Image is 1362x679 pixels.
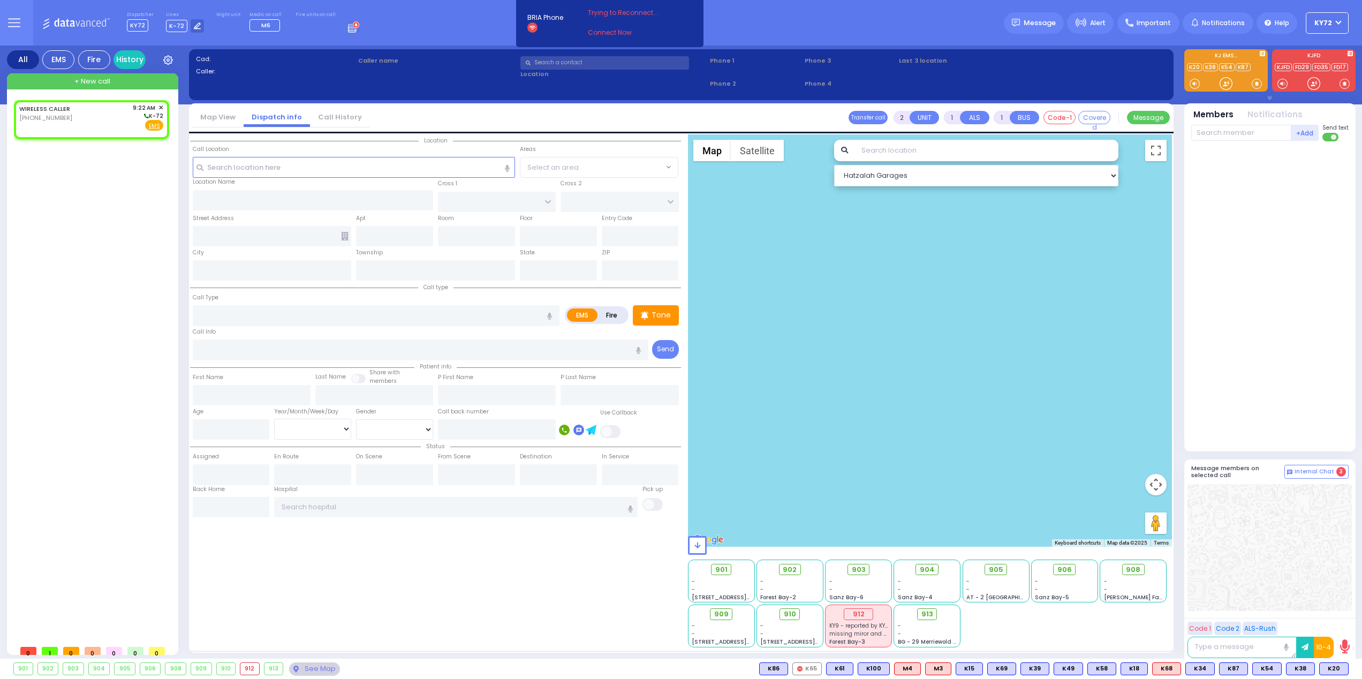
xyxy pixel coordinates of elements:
[358,56,517,65] label: Caller name
[418,283,453,291] span: Call type
[356,214,366,223] label: Apt
[714,609,729,620] span: 909
[1291,125,1319,141] button: +Add
[966,577,970,585] span: -
[898,585,901,593] span: -
[600,409,637,417] label: Use Callback
[1293,63,1311,71] a: FD29
[588,8,672,18] span: Trying to Reconnect...
[829,585,833,593] span: -
[1295,468,1334,476] span: Internal Chat
[759,662,788,675] div: BLS
[1184,53,1268,61] label: KJ EMS...
[1012,19,1020,27] img: message.svg
[38,663,58,675] div: 902
[1191,465,1284,479] h5: Message members on selected call
[244,112,310,122] a: Dispatch info
[240,663,259,675] div: 912
[1185,662,1215,675] div: K34
[196,55,355,64] label: Cad:
[987,662,1016,675] div: BLS
[1035,577,1038,585] span: -
[692,622,695,630] span: -
[19,114,72,122] span: [PHONE_NUMBER]
[193,328,216,336] label: Call Info
[829,593,864,601] span: Sanz Bay-6
[894,662,921,675] div: ALS
[1137,18,1171,28] span: Important
[520,70,706,79] label: Location
[1187,622,1213,635] button: Code 1
[1087,662,1116,675] div: K58
[898,638,958,646] span: BG - 29 Merriewold S.
[438,179,457,188] label: Cross 1
[858,662,890,675] div: BLS
[956,662,983,675] div: K15
[1187,63,1202,71] a: K20
[74,76,110,87] span: + New call
[520,56,689,70] input: Search a contact
[193,373,223,382] label: First Name
[1252,662,1282,675] div: BLS
[1314,637,1334,658] button: 10-4
[710,56,801,65] span: Phone 1
[597,308,627,322] label: Fire
[960,111,989,124] button: ALS
[987,662,1016,675] div: K69
[1121,662,1148,675] div: K18
[520,145,536,154] label: Areas
[127,12,154,18] label: Dispatcher
[692,593,793,601] span: [STREET_ADDRESS][PERSON_NAME]
[310,112,370,122] a: Call History
[217,663,236,675] div: 910
[140,663,161,675] div: 906
[196,67,355,76] label: Caller:
[421,442,450,450] span: Status
[438,214,454,223] label: Room
[1104,585,1107,593] span: -
[1219,662,1248,675] div: BLS
[1035,593,1069,601] span: Sanz Bay-5
[692,630,695,638] span: -
[1312,63,1330,71] a: FD35
[274,497,638,517] input: Search hospital
[1247,109,1303,121] button: Notifications
[115,663,135,675] div: 905
[731,140,784,161] button: Show satellite imagery
[1275,63,1292,71] a: KJFD
[1243,622,1277,635] button: ALS-Rush
[989,564,1003,575] span: 905
[520,452,552,461] label: Destination
[127,19,148,32] span: KY72
[1035,585,1038,593] span: -
[1104,577,1107,585] span: -
[797,666,803,672] img: red-radio-icon.svg
[898,593,933,601] span: Sanz Bay-4
[1203,63,1218,71] a: K38
[1331,63,1348,71] a: FD17
[149,122,160,130] u: EMS
[854,140,1119,161] input: Search location
[63,647,79,655] span: 0
[419,137,453,145] span: Location
[826,662,853,675] div: K61
[1286,662,1315,675] div: BLS
[1336,467,1346,477] span: 3
[844,608,873,620] div: 912
[1127,111,1170,124] button: Message
[784,609,796,620] span: 910
[193,214,234,223] label: Street Address
[783,564,797,575] span: 902
[760,638,861,646] span: [STREET_ADDRESS][PERSON_NAME]
[369,377,397,385] span: members
[193,293,218,302] label: Call Type
[829,577,833,585] span: -
[193,248,204,257] label: City
[166,20,187,32] span: K-72
[1185,662,1215,675] div: BLS
[1057,564,1072,575] span: 906
[20,647,36,655] span: 0
[1145,474,1167,495] button: Map camera controls
[759,662,788,675] div: K86
[289,662,339,676] div: See map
